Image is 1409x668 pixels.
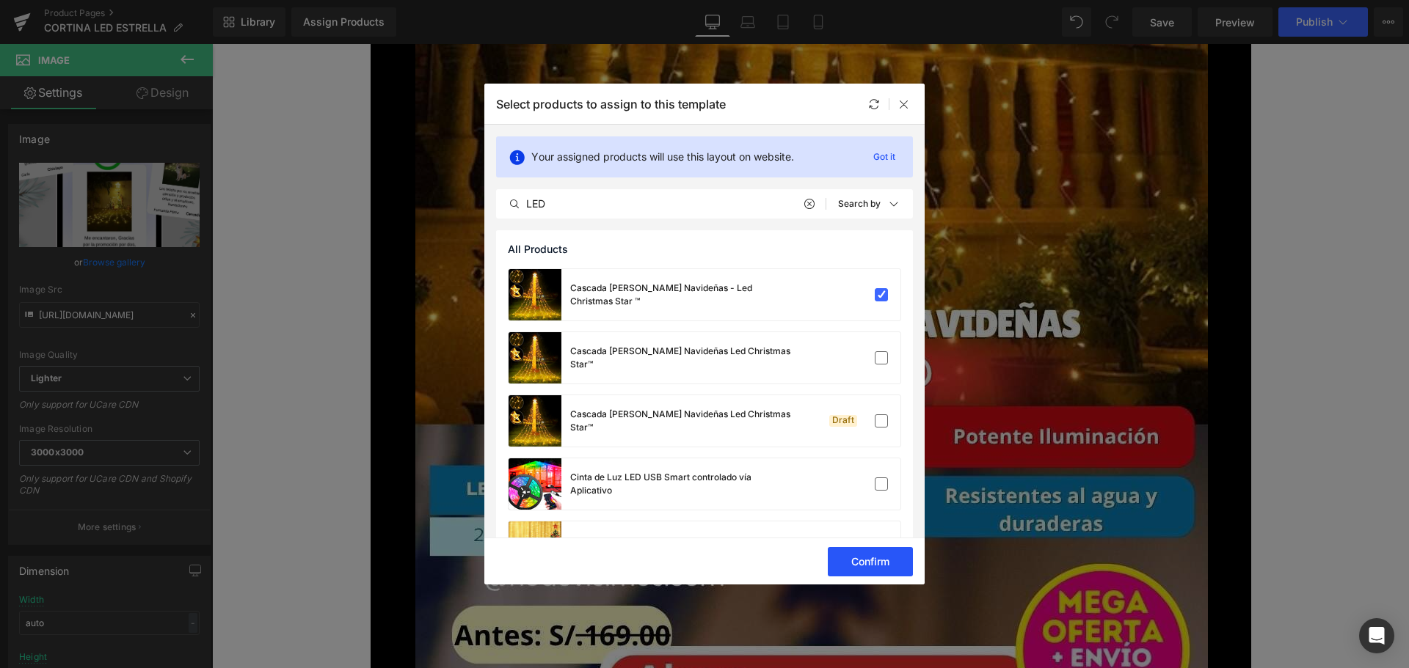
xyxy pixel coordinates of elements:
[509,395,561,447] a: product-img
[508,243,568,255] span: All Products
[509,332,561,383] a: product-img
[570,408,790,434] div: Cascada [PERSON_NAME] Navideñas Led Christmas Star™
[570,471,790,497] div: Cinta de Luz LED USB Smart controlado vía Aplicativo
[509,269,561,320] a: product-img
[496,97,726,111] p: Select products to assign to this template
[509,521,561,573] a: product-img
[829,415,857,427] div: Draft
[867,148,901,166] p: Got it
[838,199,881,209] p: Search by
[509,458,561,510] a: product-img
[570,282,790,308] div: Cascada [PERSON_NAME] Navideñas - Led Christmas Star ™
[531,149,794,165] p: Your assigned products will use this layout on website.
[570,345,790,371] div: Cascada [PERSON_NAME] Navideñas Led Christmas Star™
[828,547,913,576] button: Confirm
[1359,618,1394,653] div: Open Intercom Messenger
[497,195,826,213] input: Search products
